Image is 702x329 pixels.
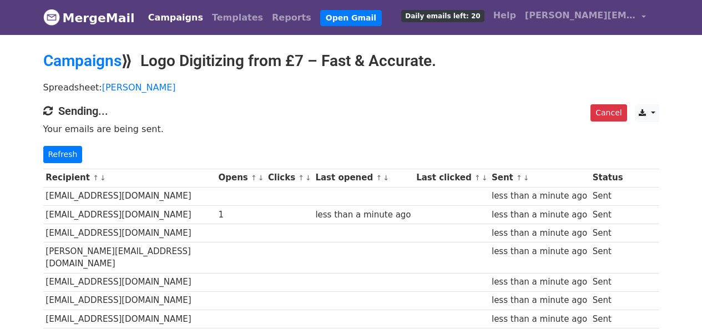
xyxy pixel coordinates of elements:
[590,104,627,122] a: Cancel
[492,245,587,258] div: less than a minute ago
[525,9,636,22] span: [PERSON_NAME][EMAIL_ADDRESS][DOMAIN_NAME]
[492,313,587,326] div: less than a minute ago
[43,52,659,70] h2: ⟫ Logo Digitizing from £7 – Fast & Accurate.
[590,242,625,273] td: Sent
[315,209,411,221] div: less than a minute ago
[413,169,489,187] th: Last clicked
[313,169,414,187] th: Last opened
[590,273,625,291] td: Sent
[516,174,522,182] a: ↑
[489,4,521,27] a: Help
[43,82,659,93] p: Spreadsheet:
[43,187,216,205] td: [EMAIL_ADDRESS][DOMAIN_NAME]
[590,169,625,187] th: Status
[208,7,267,29] a: Templates
[93,174,99,182] a: ↑
[590,224,625,242] td: Sent
[590,310,625,328] td: Sent
[320,10,382,26] a: Open Gmail
[383,174,389,182] a: ↓
[523,174,529,182] a: ↓
[492,209,587,221] div: less than a minute ago
[43,123,659,135] p: Your emails are being sent.
[218,209,262,221] div: 1
[43,146,83,163] a: Refresh
[482,174,488,182] a: ↓
[298,174,304,182] a: ↑
[492,276,587,288] div: less than a minute ago
[43,205,216,224] td: [EMAIL_ADDRESS][DOMAIN_NAME]
[521,4,650,31] a: [PERSON_NAME][EMAIL_ADDRESS][DOMAIN_NAME]
[376,174,382,182] a: ↑
[216,169,266,187] th: Opens
[489,169,590,187] th: Sent
[492,294,587,307] div: less than a minute ago
[258,174,264,182] a: ↓
[102,82,176,93] a: [PERSON_NAME]
[144,7,208,29] a: Campaigns
[267,7,316,29] a: Reports
[43,104,659,118] h4: Sending...
[100,174,106,182] a: ↓
[43,224,216,242] td: [EMAIL_ADDRESS][DOMAIN_NAME]
[474,174,481,182] a: ↑
[590,187,625,205] td: Sent
[43,6,135,29] a: MergeMail
[43,9,60,26] img: MergeMail logo
[590,205,625,224] td: Sent
[43,242,216,273] td: [PERSON_NAME][EMAIL_ADDRESS][DOMAIN_NAME]
[590,291,625,310] td: Sent
[43,291,216,310] td: [EMAIL_ADDRESS][DOMAIN_NAME]
[492,227,587,240] div: less than a minute ago
[401,10,484,22] span: Daily emails left: 20
[43,169,216,187] th: Recipient
[43,273,216,291] td: [EMAIL_ADDRESS][DOMAIN_NAME]
[305,174,311,182] a: ↓
[43,52,122,70] a: Campaigns
[397,4,488,27] a: Daily emails left: 20
[492,190,587,203] div: less than a minute ago
[43,310,216,328] td: [EMAIL_ADDRESS][DOMAIN_NAME]
[251,174,257,182] a: ↑
[265,169,312,187] th: Clicks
